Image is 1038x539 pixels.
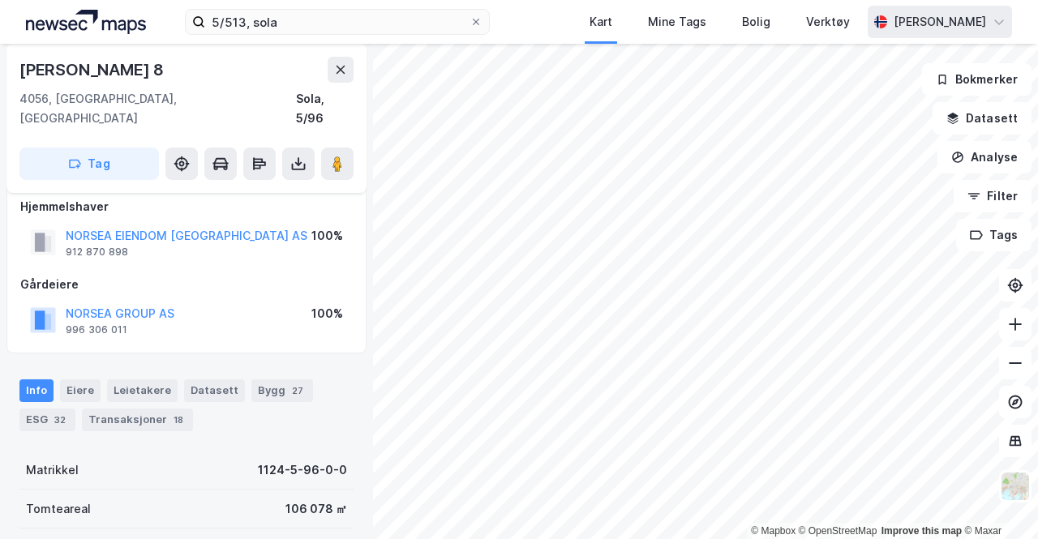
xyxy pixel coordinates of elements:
[205,10,470,34] input: Søk på adresse, matrikkel, gårdeiere, leietakere eller personer
[806,12,850,32] div: Verktøy
[19,379,54,402] div: Info
[922,63,1032,96] button: Bokmerker
[956,219,1032,251] button: Tags
[19,57,167,83] div: [PERSON_NAME] 8
[311,304,343,323] div: 100%
[957,461,1038,539] div: Kontrollprogram for chat
[648,12,706,32] div: Mine Tags
[170,412,187,428] div: 18
[66,246,128,259] div: 912 870 898
[799,525,877,537] a: OpenStreetMap
[26,460,79,480] div: Matrikkel
[26,499,91,519] div: Tomteareal
[251,379,313,402] div: Bygg
[26,10,146,34] img: logo.a4113a55bc3d86da70a041830d287a7e.svg
[20,275,353,294] div: Gårdeiere
[66,323,127,336] div: 996 306 011
[20,197,353,216] div: Hjemmelshaver
[19,148,159,180] button: Tag
[184,379,245,402] div: Datasett
[954,180,1032,212] button: Filter
[957,461,1038,539] iframe: Chat Widget
[742,12,770,32] div: Bolig
[894,12,986,32] div: [PERSON_NAME]
[60,379,101,402] div: Eiere
[285,499,347,519] div: 106 078 ㎡
[82,409,193,431] div: Transaksjoner
[937,141,1032,173] button: Analyse
[751,525,796,537] a: Mapbox
[258,460,347,480] div: 1124-5-96-0-0
[296,89,354,128] div: Sola, 5/96
[107,379,178,402] div: Leietakere
[881,525,962,537] a: Improve this map
[311,226,343,246] div: 100%
[933,102,1032,135] button: Datasett
[289,383,307,399] div: 27
[590,12,612,32] div: Kart
[19,89,296,128] div: 4056, [GEOGRAPHIC_DATA], [GEOGRAPHIC_DATA]
[51,412,69,428] div: 32
[19,409,75,431] div: ESG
